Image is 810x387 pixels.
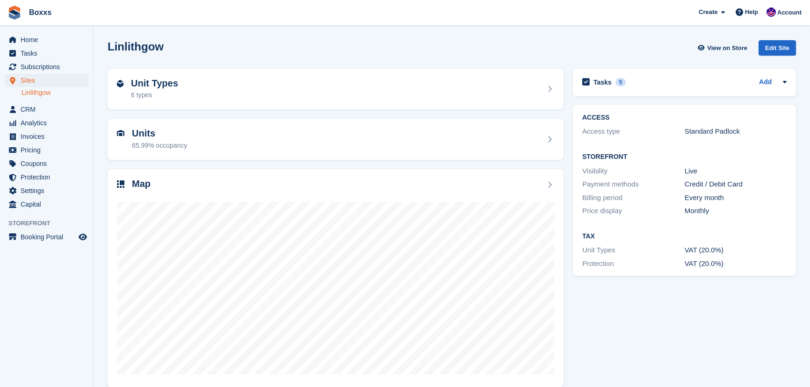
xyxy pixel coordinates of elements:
span: Sites [21,74,77,87]
a: menu [5,230,88,244]
h2: Unit Types [131,78,178,89]
span: Storefront [8,219,93,228]
span: Capital [21,198,77,211]
span: Protection [21,171,77,184]
h2: Linlithgow [108,40,164,53]
div: Every month [685,193,787,203]
img: unit-icn-7be61d7bf1b0ce9d3e12c5938cc71ed9869f7b940bace4675aadf7bd6d80202e.svg [117,130,124,136]
h2: Units [132,128,187,139]
span: Account [777,8,802,17]
div: Credit / Debit Card [685,179,787,190]
span: Analytics [21,116,77,129]
a: menu [5,130,88,143]
div: Visibility [582,166,685,177]
span: Invoices [21,130,77,143]
div: 65.99% occupancy [132,141,187,150]
span: Coupons [21,157,77,170]
h2: ACCESS [582,114,787,122]
div: Monthly [685,206,787,216]
h2: Tasks [593,78,612,86]
a: Preview store [77,231,88,243]
a: Edit Site [759,40,796,59]
div: Payment methods [582,179,685,190]
a: menu [5,184,88,197]
a: menu [5,198,88,211]
div: Unit Types [582,245,685,256]
span: Pricing [21,143,77,157]
img: Jamie Malcolm [767,7,776,17]
a: menu [5,47,88,60]
a: menu [5,157,88,170]
a: menu [5,103,88,116]
a: menu [5,116,88,129]
span: Tasks [21,47,77,60]
img: stora-icon-8386f47178a22dfd0bd8f6a31ec36ba5ce8667c1dd55bd0f319d3a0aa187defe.svg [7,6,22,20]
div: 5 [615,78,626,86]
div: VAT (20.0%) [685,258,787,269]
span: Home [21,33,77,46]
span: View on Store [707,43,747,53]
div: 6 types [131,90,178,100]
span: Settings [21,184,77,197]
span: Create [699,7,717,17]
img: map-icn-33ee37083ee616e46c38cad1a60f524a97daa1e2b2c8c0bc3eb3415660979fc1.svg [117,180,124,188]
div: VAT (20.0%) [685,245,787,256]
div: Standard Padlock [685,126,787,137]
a: menu [5,33,88,46]
div: Price display [582,206,685,216]
h2: Tax [582,233,787,240]
a: Units 65.99% occupancy [108,119,564,160]
a: View on Store [696,40,751,56]
a: Boxxs [25,5,55,20]
div: Protection [582,258,685,269]
a: menu [5,60,88,73]
a: menu [5,74,88,87]
span: Help [745,7,758,17]
a: menu [5,171,88,184]
a: menu [5,143,88,157]
a: Add [759,77,772,88]
span: CRM [21,103,77,116]
div: Edit Site [759,40,796,56]
img: unit-type-icn-2b2737a686de81e16bb02015468b77c625bbabd49415b5ef34ead5e3b44a266d.svg [117,80,123,87]
span: Subscriptions [21,60,77,73]
div: Access type [582,126,685,137]
a: Linlithgow [22,88,88,97]
h2: Map [132,179,151,189]
div: Billing period [582,193,685,203]
h2: Storefront [582,153,787,161]
span: Booking Portal [21,230,77,244]
a: Unit Types 6 types [108,69,564,110]
div: Live [685,166,787,177]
